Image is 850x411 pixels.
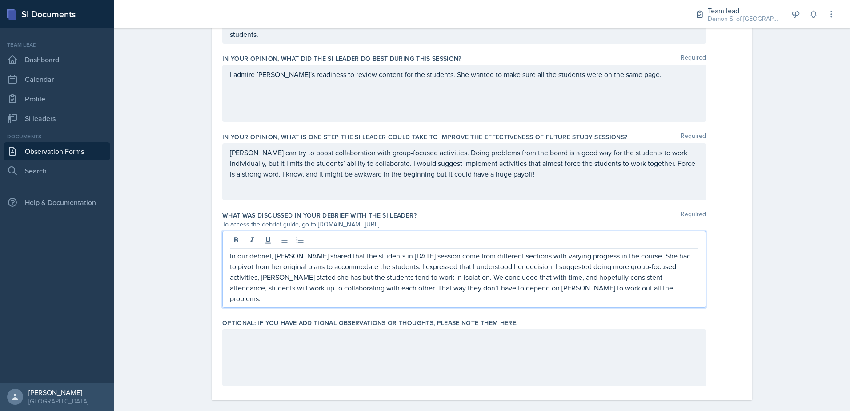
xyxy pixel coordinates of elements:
[708,5,779,16] div: Team lead
[4,193,110,211] div: Help & Documentation
[222,211,417,220] label: What was discussed in your debrief with the SI Leader?
[222,220,706,229] div: To access the debrief guide, go to [DOMAIN_NAME][URL]
[4,162,110,180] a: Search
[28,397,88,406] div: [GEOGRAPHIC_DATA]
[4,90,110,108] a: Profile
[4,70,110,88] a: Calendar
[4,133,110,141] div: Documents
[230,18,698,40] p: Yes [PERSON_NAME] was prepared! Even though she had to deviate from her original plan she was abl...
[681,54,706,63] span: Required
[222,54,461,63] label: In your opinion, what did the SI Leader do BEST during this session?
[230,250,698,304] p: In our debrief, [PERSON_NAME] shared that the students in [DATE] session come from different sect...
[681,133,706,141] span: Required
[28,388,88,397] div: [PERSON_NAME]
[681,211,706,220] span: Required
[4,109,110,127] a: Si leaders
[4,51,110,68] a: Dashboard
[230,147,698,179] p: [PERSON_NAME] can try to boost collaboration with group-focused activities. Doing problems from t...
[222,133,628,141] label: In your opinion, what is ONE step the SI Leader could take to improve the effectiveness of future...
[708,14,779,24] div: Demon SI of [GEOGRAPHIC_DATA] / Fall 2025
[4,41,110,49] div: Team lead
[4,142,110,160] a: Observation Forms
[222,318,517,327] label: Optional: If you have additional observations or thoughts, please note them here.
[230,69,698,80] p: I admire [PERSON_NAME]'s readiness to review content for the students. She wanted to make sure al...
